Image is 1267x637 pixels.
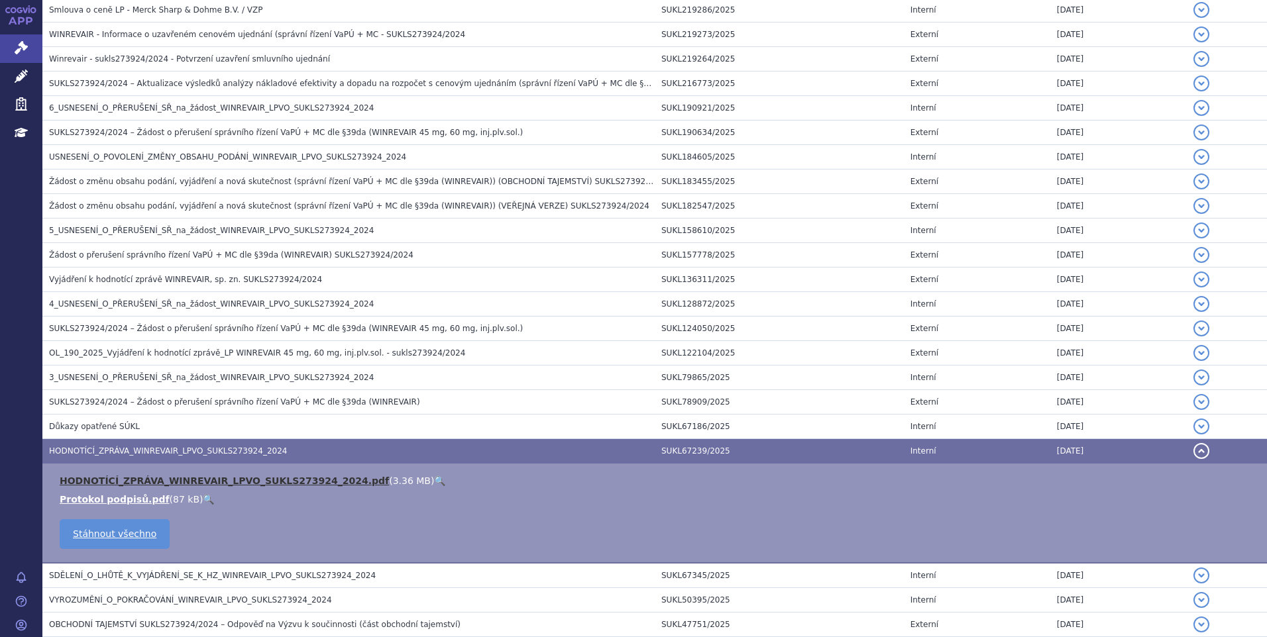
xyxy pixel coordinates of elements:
button: detail [1193,75,1209,91]
button: detail [1193,296,1209,312]
span: Interní [910,446,936,456]
span: OL_190_2025_Vyjádření k hodnotící zprávě_LP WINREVAIR 45 mg, 60 mg, inj.plv.sol. - sukls273924/2024 [49,348,465,358]
span: HODNOTÍCÍ_ZPRÁVA_WINREVAIR_LPVO_SUKLS273924_2024 [49,446,287,456]
a: HODNOTÍCÍ_ZPRÁVA_WINREVAIR_LPVO_SUKLS273924_2024.pdf [60,475,389,486]
span: Interní [910,571,936,580]
button: detail [1193,222,1209,238]
span: Externí [910,54,938,64]
td: SUKL182547/2025 [655,194,904,219]
button: detail [1193,149,1209,165]
td: [DATE] [1050,72,1187,96]
span: Externí [910,348,938,358]
td: [DATE] [1050,415,1187,439]
td: [DATE] [1050,563,1187,588]
span: Externí [910,275,938,284]
td: SUKL124050/2025 [655,317,904,341]
td: [DATE] [1050,219,1187,243]
td: [DATE] [1050,47,1187,72]
span: SUKLS273924/2024 – Žádost o přerušení správního řízení VaPÚ + MC dle §39da (WINREVAIR 45 mg, 60 m... [49,128,523,137]
button: detail [1193,2,1209,18]
a: Protokol podpisů.pdf [60,494,170,505]
td: [DATE] [1050,145,1187,170]
span: WINREVAIR - Informace o uzavřeném cenovém ujednání (správní řízení VaPÚ + MC - SUKLS273924/2024 [49,30,465,39]
td: [DATE] [1050,439,1187,464]
td: SUKL79865/2025 [655,366,904,390]
button: detail [1193,124,1209,140]
span: Žádost o změnu obsahu podání, vyjádření a nová skutečnost (správní řízení VaPÚ + MC dle §39da (WI... [49,201,649,211]
span: Externí [910,128,938,137]
a: 🔍 [434,475,445,486]
span: Vyjádření k hodnotící zprávě WINREVAIR, sp. zn. SUKLS273924/2024 [49,275,322,284]
td: SUKL47751/2025 [655,612,904,637]
td: [DATE] [1050,96,1187,121]
span: Žádost o změnu obsahu podání, vyjádření a nová skutečnost (správní řízení VaPÚ + MC dle §39da (WI... [49,177,673,186]
span: Žádost o přerušení správního řízení VaPÚ + MC dle §39da (WINREVAIR) SUKLS273924/2024 [49,250,413,260]
span: Interní [910,103,936,113]
span: 5_USNESENÍ_O_PŘERUŠENÍ_SŘ_na_žádost_WINREVAIR_LPVO_SUKLS273924_2024 [49,226,374,235]
button: detail [1193,418,1209,434]
span: Interní [910,5,936,15]
span: Interní [910,226,936,235]
td: [DATE] [1050,588,1187,612]
span: Winrevair - sukls273924/2024 - Potvrzení uzavření smluvního ujednání [49,54,330,64]
span: Interní [910,595,936,605]
td: [DATE] [1050,341,1187,366]
span: VYROZUMĚNÍ_O_POKRAČOVÁNÍ_WINREVAIR_LPVO_SUKLS273924_2024 [49,595,332,605]
td: [DATE] [1050,612,1187,637]
span: Externí [910,324,938,333]
td: [DATE] [1050,194,1187,219]
span: Smlouva o ceně LP - Merck Sharp & Dohme B.V. / VZP [49,5,263,15]
td: SUKL67345/2025 [655,563,904,588]
span: Externí [910,79,938,88]
button: detail [1193,198,1209,214]
td: SUKL78909/2025 [655,390,904,415]
span: 4_USNESENÍ_O_PŘERUŠENÍ_SŘ_na_žádost_WINREVAIR_LPVO_SUKLS273924_2024 [49,299,374,309]
button: detail [1193,345,1209,361]
td: [DATE] [1050,23,1187,47]
span: 3_USNESENÍ_O_PŘERUŠENÍ_SŘ_na_žádost_WINREVAIR_LPVO_SUKLS273924_2024 [49,373,374,382]
span: Interní [910,152,936,162]
span: SUKLS273924/2024 – Žádost o přerušení správního řízení VaPÚ + MC dle §39da (WINREVAIR) [49,397,420,407]
span: 87 kB [173,494,199,505]
td: SUKL184605/2025 [655,145,904,170]
button: detail [1193,271,1209,287]
td: [DATE] [1050,390,1187,415]
button: detail [1193,443,1209,459]
span: SUKLS273924/2024 – Žádost o přerušení správního řízení VaPÚ + MC dle §39da (WINREVAIR 45 mg, 60 m... [49,324,523,333]
td: SUKL190634/2025 [655,121,904,145]
td: SUKL216773/2025 [655,72,904,96]
button: detail [1193,616,1209,632]
td: SUKL136311/2025 [655,268,904,292]
button: detail [1193,592,1209,608]
td: SUKL67186/2025 [655,415,904,439]
a: 🔍 [203,494,214,505]
button: detail [1193,173,1209,189]
button: detail [1193,26,1209,42]
span: 3.36 MB [393,475,431,486]
span: Externí [910,201,938,211]
span: Interní [910,373,936,382]
td: SUKL219264/2025 [655,47,904,72]
span: Interní [910,299,936,309]
button: detail [1193,100,1209,116]
li: ( ) [60,474,1254,487]
span: Externí [910,177,938,186]
button: detail [1193,394,1209,410]
button: detail [1193,320,1209,336]
td: SUKL158610/2025 [655,219,904,243]
td: SUKL67239/2025 [655,439,904,464]
a: Stáhnout všechno [60,519,170,549]
td: [DATE] [1050,366,1187,390]
span: Externí [910,250,938,260]
span: 6_USNESENÍ_O_PŘERUŠENÍ_SŘ_na_žádost_WINREVAIR_LPVO_SUKLS273924_2024 [49,103,374,113]
td: [DATE] [1050,243,1187,268]
span: Externí [910,620,938,629]
button: detail [1193,369,1209,385]
span: Externí [910,30,938,39]
span: Důkazy opatřené SÚKL [49,422,140,431]
td: SUKL219273/2025 [655,23,904,47]
td: [DATE] [1050,317,1187,341]
td: [DATE] [1050,292,1187,317]
td: SUKL157778/2025 [655,243,904,268]
span: SDĚLENÍ_O_LHŮTĚ_K_VYJÁDŘENÍ_SE_K_HZ_WINREVAIR_LPVO_SUKLS273924_2024 [49,571,376,580]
